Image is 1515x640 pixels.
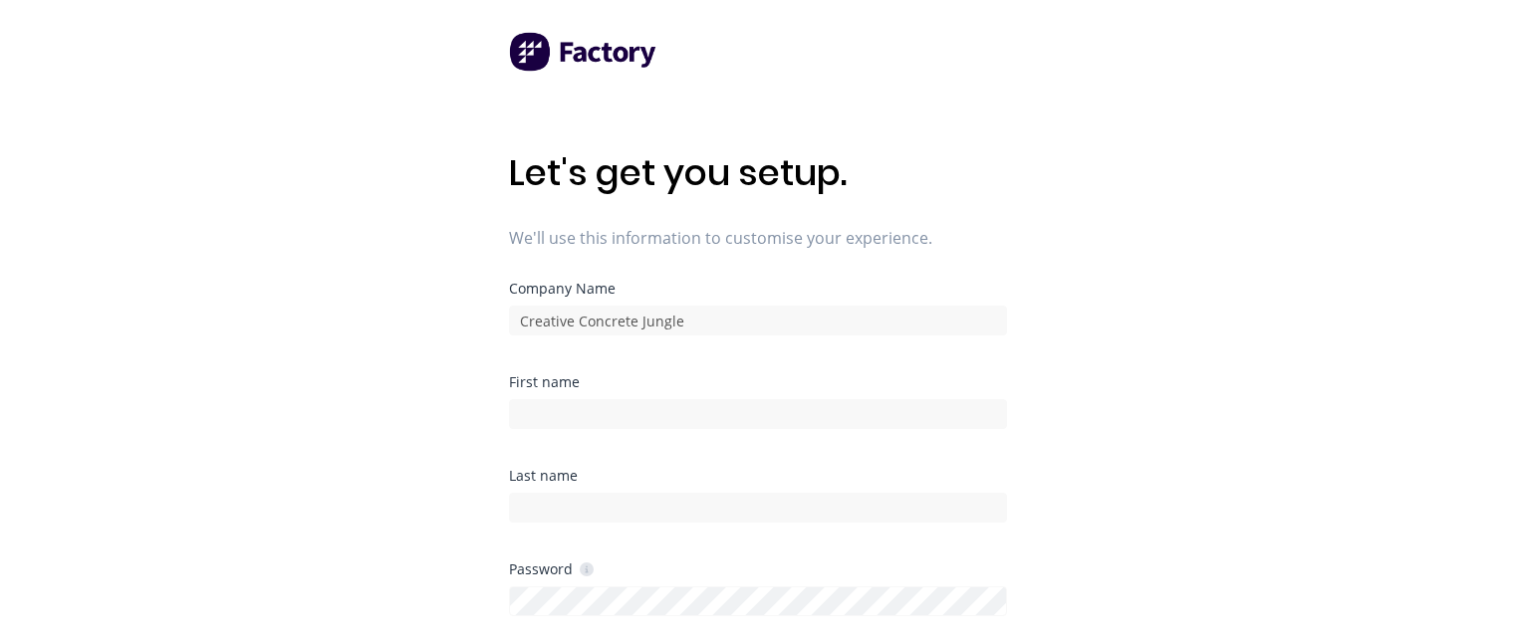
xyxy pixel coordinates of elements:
[509,226,1007,250] span: We'll use this information to customise your experience.
[509,282,1007,296] div: Company Name
[509,559,594,578] div: Password
[509,375,1007,389] div: First name
[509,32,658,72] img: Factory
[509,469,1007,483] div: Last name
[509,151,1007,194] h1: Let's get you setup.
